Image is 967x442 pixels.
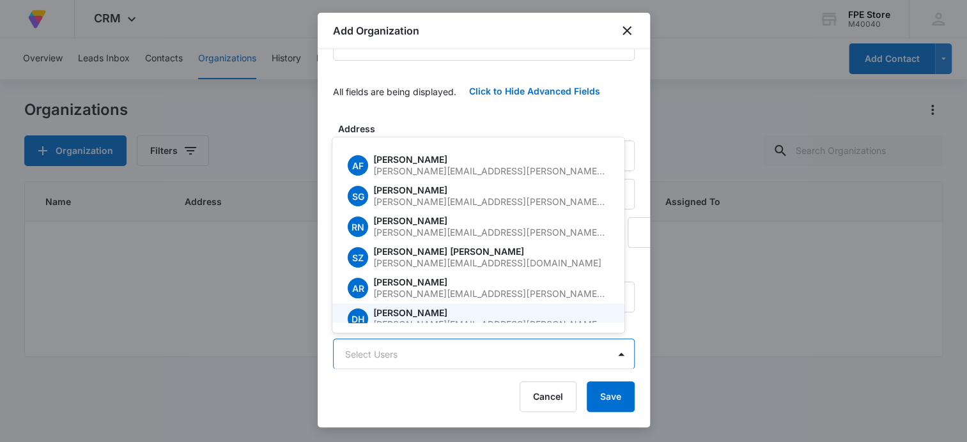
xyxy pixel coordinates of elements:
[348,155,368,176] span: AF
[348,247,368,268] span: SZ
[348,217,368,237] span: RN
[373,320,607,329] p: [PERSON_NAME][EMAIL_ADDRESS][PERSON_NAME][DOMAIN_NAME]
[373,197,607,206] p: [PERSON_NAME][EMAIL_ADDRESS][PERSON_NAME][DOMAIN_NAME]
[373,217,607,225] p: [PERSON_NAME]
[373,228,607,237] p: [PERSON_NAME][EMAIL_ADDRESS][PERSON_NAME][DOMAIN_NAME]
[373,278,607,287] p: [PERSON_NAME]
[373,259,607,268] p: [PERSON_NAME][EMAIL_ADDRESS][DOMAIN_NAME]
[373,155,607,164] p: [PERSON_NAME]
[348,186,368,206] span: SG
[373,167,607,176] p: [PERSON_NAME][EMAIL_ADDRESS][PERSON_NAME][DOMAIN_NAME]
[373,289,607,298] p: [PERSON_NAME][EMAIL_ADDRESS][PERSON_NAME][DOMAIN_NAME]
[373,247,607,256] p: [PERSON_NAME] [PERSON_NAME]
[373,186,607,195] p: [PERSON_NAME]
[348,309,368,329] span: DH
[373,309,607,317] p: [PERSON_NAME]
[348,278,368,298] span: AR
